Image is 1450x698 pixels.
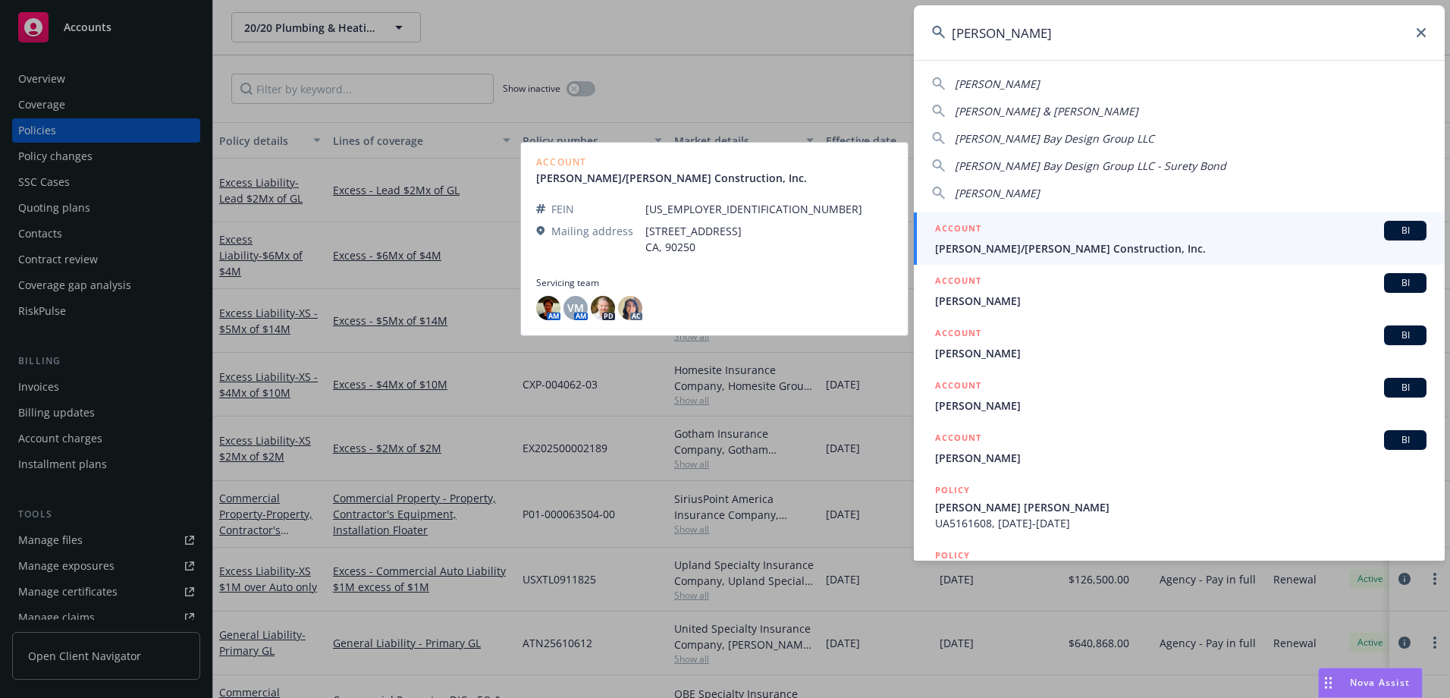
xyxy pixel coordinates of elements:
span: [PERSON_NAME] & [PERSON_NAME] [955,104,1138,118]
span: [PERSON_NAME] Bay Design Group LLC - Surety Bond [955,159,1226,173]
h5: POLICY [935,548,970,563]
a: POLICY [914,539,1445,605]
span: [PERSON_NAME] [935,450,1426,466]
h5: ACCOUNT [935,378,981,396]
span: [PERSON_NAME] [935,345,1426,361]
input: Search... [914,5,1445,60]
h5: ACCOUNT [935,325,981,344]
a: ACCOUNTBI[PERSON_NAME]/[PERSON_NAME] Construction, Inc. [914,212,1445,265]
a: ACCOUNTBI[PERSON_NAME] [914,422,1445,474]
span: BI [1390,329,1420,342]
span: Nova Assist [1350,676,1410,689]
a: ACCOUNTBI[PERSON_NAME] [914,265,1445,317]
h5: POLICY [935,483,970,498]
div: Drag to move [1319,668,1338,697]
span: [PERSON_NAME] Bay Design Group LLC [955,131,1154,146]
span: [PERSON_NAME] [935,293,1426,309]
span: UA5161608, [DATE]-[DATE] [935,515,1426,531]
span: BI [1390,433,1420,447]
span: BI [1390,224,1420,237]
h5: ACCOUNT [935,221,981,239]
span: BI [1390,276,1420,290]
span: BI [1390,381,1420,395]
h5: ACCOUNT [935,273,981,291]
button: Nova Assist [1318,668,1423,698]
span: [PERSON_NAME] [935,398,1426,413]
span: [PERSON_NAME] [PERSON_NAME] [935,499,1426,515]
span: [PERSON_NAME] [955,186,1040,200]
a: POLICY[PERSON_NAME] [PERSON_NAME]UA5161608, [DATE]-[DATE] [914,474,1445,539]
span: [PERSON_NAME]/[PERSON_NAME] Construction, Inc. [935,241,1426,256]
a: ACCOUNTBI[PERSON_NAME] [914,369,1445,422]
span: [PERSON_NAME] [955,77,1040,91]
h5: ACCOUNT [935,430,981,448]
a: ACCOUNTBI[PERSON_NAME] [914,317,1445,369]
